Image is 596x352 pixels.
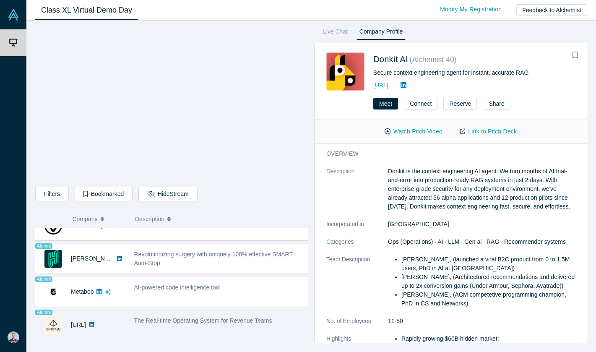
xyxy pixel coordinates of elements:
img: Metabob's Logo [44,283,62,301]
span: AI-powered code intelligence tool [134,284,221,291]
li: [PERSON_NAME], (launched a viral B2C product from 0 to 1.5M users, PhD in AI at [GEOGRAPHIC_DATA]) [401,255,575,273]
button: Reserve [443,98,477,110]
img: Hubly Surgical's Logo [44,250,62,268]
dt: Team Description [326,255,388,317]
button: Description [135,210,302,228]
a: Class XL Virtual Demo Day [35,0,138,20]
img: Donkit AI's Logo [326,52,364,91]
li: [PERSON_NAME], (Architectured recommendations and delivered up to 2x conversion gains (Under Armo... [401,273,575,290]
small: ( Alchemist 40 ) [410,55,457,64]
a: Metabob [71,288,94,295]
dd: 11-50 [388,317,575,326]
dt: Incorporated in [326,220,388,237]
span: Alumni [35,310,52,315]
button: Share [483,98,510,110]
dt: Description [326,167,388,220]
span: Ops (Operations) · AI · LLM · Gen ai · RAG · Recommender systems [388,238,566,245]
img: Noah Sochet's Account [8,331,19,343]
a: Modify My Registration [431,2,510,17]
dt: No. of Employees [326,317,388,334]
dt: Categories [326,237,388,255]
a: Link to Pitch Deck [451,124,526,139]
button: HideStream [138,187,197,201]
div: Secure context engineering agent for instant, accurate RAG [373,68,575,77]
span: Description [135,210,164,228]
img: Alchemist Vault Logo [8,9,19,21]
iframe: Alchemist Class XL Demo Day: Vault [36,27,308,180]
span: The Real-time Operating System for Revenue Teams [134,317,272,324]
a: Donkit AI [373,55,408,64]
span: Alumni [35,276,52,282]
li: Rapidly growing $60B hidden market; [401,334,575,343]
a: [URL] [373,82,388,89]
a: [URL] [71,321,86,328]
svg: dsa ai sparkles [105,289,111,295]
button: Bookmark [569,50,581,61]
p: Donkit is the context engineering AI agent. We turn months of AI trial-and-error into production-... [388,167,575,211]
button: Company [73,210,127,228]
a: [PERSON_NAME] Surgical [71,255,142,262]
li: [PERSON_NAME], (ACM competetive programming champion, PhD in CS and Networks) [401,290,575,308]
dd: [GEOGRAPHIC_DATA] [388,220,575,229]
h3: overview [326,149,563,158]
button: Feedback to Alchemist [516,4,587,16]
button: Watch Pitch Video [376,124,451,139]
button: Connect [404,98,437,110]
span: Company [73,210,98,228]
span: Revolutionizing surgery with uniquely 100% effective SMART Auto-Stop. [134,251,293,266]
span: Alumni [35,243,52,249]
a: Live Chat [320,26,351,40]
a: Company Profile [357,26,406,40]
button: Filters [35,187,69,201]
button: Bookmarked [75,187,133,201]
img: Spiky.ai's Logo [44,316,62,334]
button: Meet [373,98,398,110]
